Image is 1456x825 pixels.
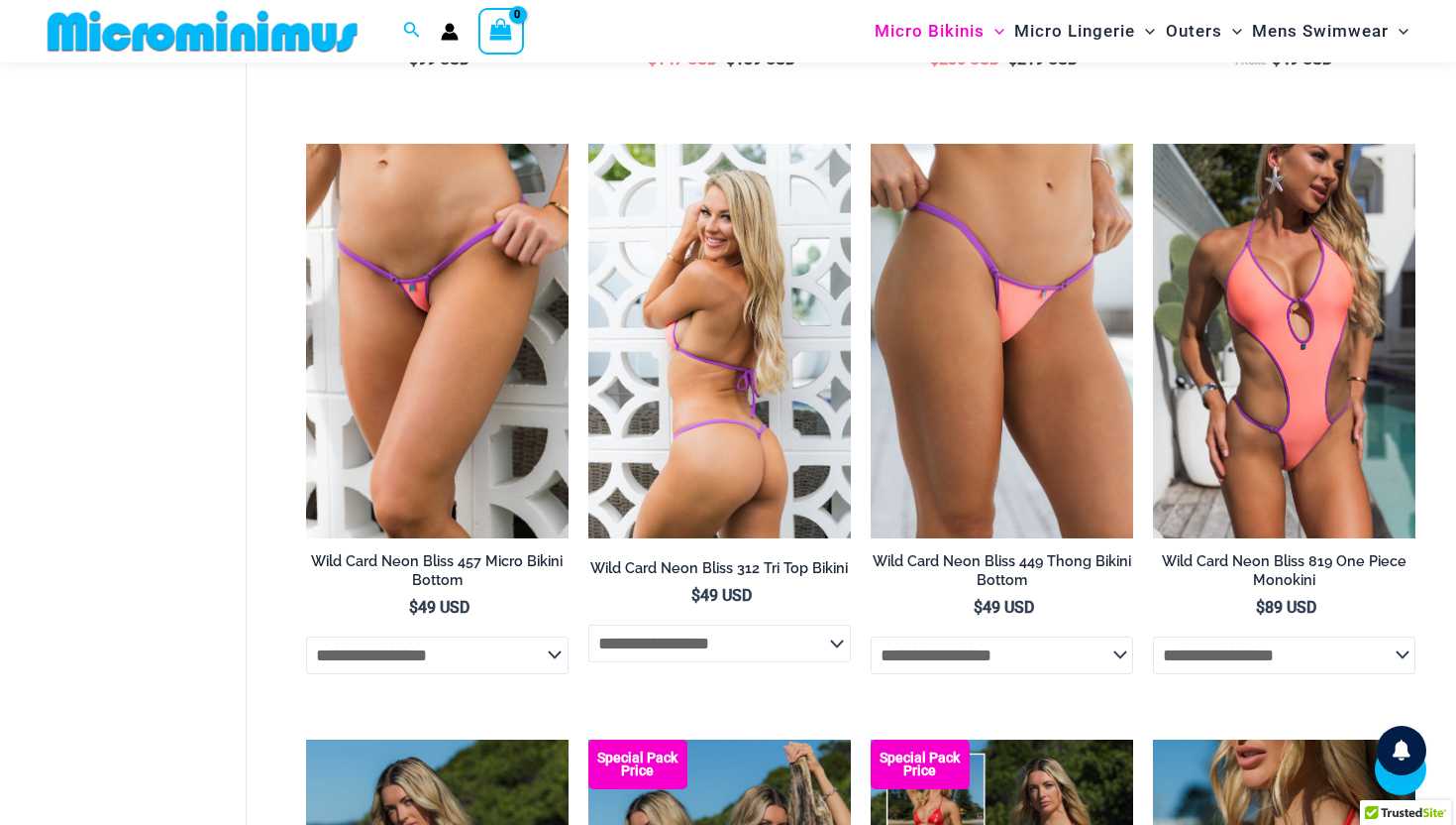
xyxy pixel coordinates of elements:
span: $ [930,50,939,68]
span: $ [409,50,418,68]
bdi: 49 USD [974,598,1034,617]
bdi: 219 USD [1008,50,1078,68]
span: Mens Swimwear [1252,6,1389,57]
a: Search icon link [403,19,421,44]
a: OutersMenu ToggleMenu Toggle [1161,6,1247,57]
span: Micro Bikinis [875,6,985,57]
span: Menu Toggle [985,6,1004,57]
span: From: [1235,55,1267,67]
bdi: 99 USD [409,50,469,68]
a: Micro BikinisMenu ToggleMenu Toggle [870,6,1009,57]
h2: Wild Card Neon Bliss 312 Tri Top Bikini [588,559,851,578]
a: Micro LingerieMenu ToggleMenu Toggle [1009,6,1160,57]
a: Mens SwimwearMenu ToggleMenu Toggle [1247,6,1413,57]
img: Wild Card Neon Bliss 449 Thong 01 [871,144,1133,538]
a: Wild Card Neon Bliss 819 One Piece 04Wild Card Neon Bliss 819 One Piece 05Wild Card Neon Bliss 81... [1153,144,1415,538]
img: MM SHOP LOGO FLAT [40,9,365,54]
span: Menu Toggle [1135,6,1155,57]
span: $ [726,50,735,68]
span: $ [974,598,983,617]
span: $ [691,586,700,605]
a: Account icon link [441,23,459,41]
span: Micro Lingerie [1014,6,1135,57]
a: Wild Card Neon Bliss 312 Top 03Wild Card Neon Bliss 312 Top 457 Micro 02Wild Card Neon Bliss 312 ... [588,144,851,538]
img: Wild Card Neon Bliss 312 Top 457 Micro 04 [306,144,569,538]
a: Wild Card Neon Bliss 457 Micro Bikini Bottom [306,552,569,597]
h2: Wild Card Neon Bliss 457 Micro Bikini Bottom [306,552,569,589]
span: $ [409,598,418,617]
h2: Wild Card Neon Bliss 819 One Piece Monokini [1153,552,1415,589]
bdi: 147 USD [648,50,717,68]
span: Menu Toggle [1222,6,1242,57]
h2: Wild Card Neon Bliss 449 Thong Bikini Bottom [871,552,1133,589]
img: Wild Card Neon Bliss 312 Top 457 Micro 02 [588,144,851,538]
bdi: 236 USD [930,50,999,68]
bdi: 49 USD [409,598,469,617]
span: $ [1008,50,1017,68]
b: Special Pack Price [588,752,687,777]
span: $ [1256,598,1265,617]
bdi: 49 USD [1272,50,1332,68]
a: Wild Card Neon Bliss 312 Top 457 Micro 04Wild Card Neon Bliss 312 Top 457 Micro 05Wild Card Neon ... [306,144,569,538]
span: Menu Toggle [1389,6,1408,57]
a: Wild Card Neon Bliss 819 One Piece Monokini [1153,552,1415,597]
span: $ [648,50,657,68]
nav: Site Navigation [867,3,1416,59]
a: Wild Card Neon Bliss 449 Thong Bikini Bottom [871,552,1133,597]
a: Wild Card Neon Bliss 312 Tri Top Bikini [588,559,851,585]
span: Outers [1166,6,1222,57]
a: Wild Card Neon Bliss 449 Thong 01Wild Card Neon Bliss 449 Thong 02Wild Card Neon Bliss 449 Thong 02 [871,144,1133,538]
bdi: 49 USD [691,586,752,605]
img: Wild Card Neon Bliss 819 One Piece 04 [1153,144,1415,538]
a: View Shopping Cart, empty [478,8,524,54]
bdi: 89 USD [1256,598,1316,617]
b: Special Pack Price [871,752,970,777]
span: $ [1272,50,1281,68]
bdi: 139 USD [726,50,795,68]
